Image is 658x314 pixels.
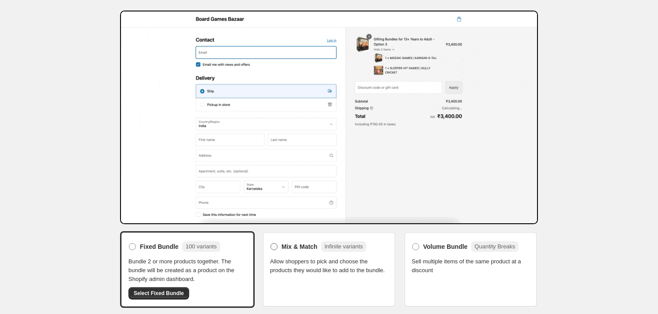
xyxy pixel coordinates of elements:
[140,242,179,251] span: Fixed Bundle
[412,257,530,275] span: Sell multiple items of the same product at a discount
[270,257,388,275] span: Allow shoppers to pick and choose the products they would like to add to the bundle.
[134,290,184,297] span: Select Fixed Bundle
[325,243,363,250] span: Infinite variants
[423,242,468,251] span: Volume Bundle
[186,243,217,250] span: 100 variants
[475,243,515,250] span: Quantity Breaks
[128,257,246,284] span: Bundle 2 or more products together. The bundle will be created as a product on the Shopify admin ...
[281,242,318,251] span: Mix & Match
[128,287,189,299] button: Select Fixed Bundle
[120,11,538,224] img: Bundle Preview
